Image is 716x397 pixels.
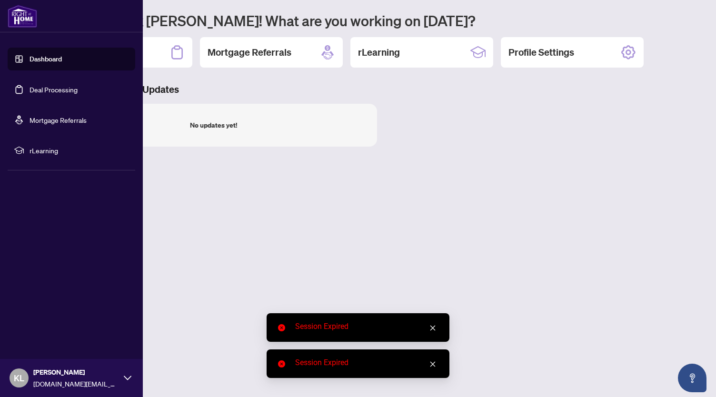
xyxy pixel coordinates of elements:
[278,360,285,367] span: close-circle
[278,324,285,331] span: close-circle
[295,357,438,368] div: Session Expired
[678,364,706,392] button: Open asap
[30,55,62,63] a: Dashboard
[429,325,436,331] span: close
[295,321,438,332] div: Session Expired
[358,46,400,59] h2: rLearning
[30,85,78,94] a: Deal Processing
[33,378,119,389] span: [DOMAIN_NAME][EMAIL_ADDRESS][DOMAIN_NAME]
[14,371,24,385] span: KL
[8,5,37,28] img: logo
[429,361,436,367] span: close
[508,46,574,59] h2: Profile Settings
[50,83,705,96] h3: Brokerage & Industry Updates
[208,46,291,59] h2: Mortgage Referrals
[428,359,438,369] a: Close
[190,120,237,130] div: No updates yet!
[30,145,129,156] span: rLearning
[428,323,438,333] a: Close
[50,11,705,30] h1: Welcome back [PERSON_NAME]! What are you working on [DATE]?
[33,367,119,377] span: [PERSON_NAME]
[30,116,87,124] a: Mortgage Referrals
